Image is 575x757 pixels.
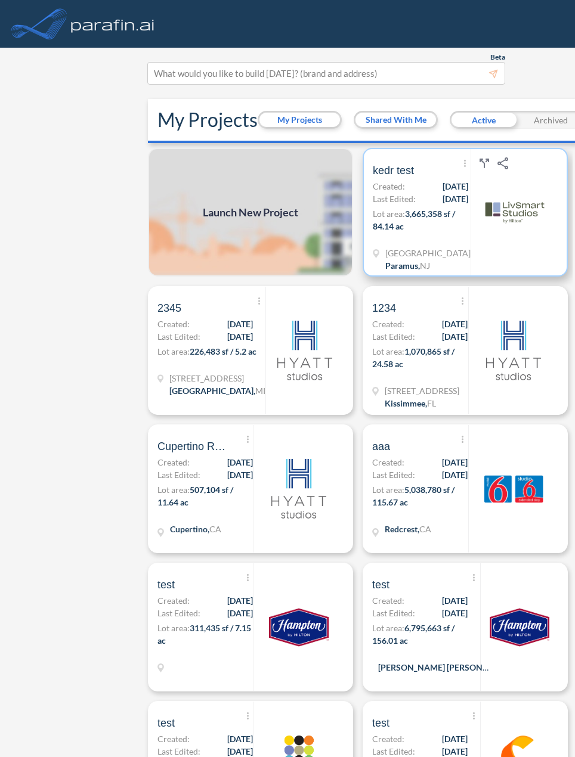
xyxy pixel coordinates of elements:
div: Kissimmee, FL [385,397,436,409]
span: Redcrest , [385,524,419,534]
span: Lot area: [372,485,404,495]
span: Created: [157,318,190,330]
span: test [372,578,389,592]
span: Lot area: [157,623,190,633]
span: [DATE] [227,594,253,607]
span: [DATE] [442,330,468,343]
span: Last Edited: [372,330,415,343]
h2: My Projects [157,108,258,131]
span: 2345 [157,301,181,315]
img: logo [69,12,157,36]
span: [DATE] [442,318,468,330]
img: logo [269,597,329,657]
div: Redcrest, CA [385,523,431,535]
span: Created: [157,456,190,469]
span: 6,795,663 sf / 156.01 ac [372,623,455,646]
span: Last Edited: [372,469,415,481]
a: kedr testCreated:[DATE]Last Edited:[DATE]Lot area:3,665,358 sf / 84.14 ac[GEOGRAPHIC_DATA]Paramus... [358,148,573,277]
span: Cupertino Rd, Cupertino, CA [157,439,229,454]
span: Garden State Plaza Blvd [385,247,471,259]
span: [DATE] [442,456,468,469]
span: 5,038,780 sf / 115.67 ac [372,485,455,507]
span: 3,665,358 sf / 84.14 ac [373,209,455,231]
div: Cupertino, CA [170,523,221,535]
a: 1234Created:[DATE]Last Edited:[DATE]Lot area:1,070,865 sf / 24.58 ac[STREET_ADDRESS]Kissimmee,FLlogo [358,286,573,415]
span: Created: [157,594,190,607]
span: [DATE] [227,318,253,330]
span: Last Edited: [157,469,200,481]
span: Last Edited: [157,330,200,343]
span: Lot area: [372,623,404,633]
span: Created: [372,318,404,330]
span: Last Edited: [373,193,416,205]
span: Created: [372,456,404,469]
a: testCreated:[DATE]Last Edited:[DATE]Lot area:6,795,663 sf / 156.01 ac[PERSON_NAME] [PERSON_NAME],... [358,563,573,691]
span: [DATE] [227,469,253,481]
span: CA [209,524,221,534]
span: [DATE] [443,193,468,205]
span: test [157,578,175,592]
span: 9632 68th St [169,372,265,384]
span: Kissimmee , [385,398,427,408]
span: [DATE] [227,330,253,343]
span: test [157,716,175,730]
a: Cupertino Rd, Cupertino, [GEOGRAPHIC_DATA]Created:[DATE]Last Edited:[DATE]Lot area:507,104 sf / 1... [143,424,358,553]
img: logo [484,321,543,380]
span: Created: [372,733,404,745]
span: Lot area: [157,346,190,356]
a: Launch New Project [148,148,353,277]
button: My Projects [259,113,340,127]
button: Shared With Me [355,113,436,127]
span: CA [419,524,431,534]
span: Launch New Project [203,204,298,221]
img: logo [269,459,329,519]
span: 1,070,865 sf / 24.58 ac [372,346,455,369]
span: Last Edited: [157,607,200,619]
span: 3242 Vineland Rd [385,384,459,397]
a: 2345Created:[DATE]Last Edited:[DATE]Lot area:226,483 sf / 5.2 ac[STREET_ADDRESS][GEOGRAPHIC_DATA]... [143,286,358,415]
span: [DATE] [227,456,253,469]
span: [DATE] [227,607,253,619]
span: [GEOGRAPHIC_DATA] , [169,386,255,396]
span: aaa [372,439,390,454]
span: Cupertino , [170,524,209,534]
span: Created: [373,180,405,193]
span: Beta [490,52,505,62]
div: Active [450,111,517,129]
img: logo [484,459,543,519]
span: Lot area: [373,209,405,219]
span: [DATE] [227,733,253,745]
span: MI [255,386,265,396]
span: NJ [420,260,430,271]
span: Paramus , [385,260,420,271]
span: [PERSON_NAME] [PERSON_NAME] , [378,662,515,672]
span: 226,483 sf / 5.2 ac [190,346,256,356]
img: add [148,148,353,277]
span: [DATE] [443,180,468,193]
img: logo [485,182,545,242]
div: Paramus, NJ [385,259,430,272]
img: logo [275,321,335,380]
span: Lot area: [372,346,404,356]
span: Created: [372,594,404,607]
span: [DATE] [442,594,468,607]
span: [DATE] [442,733,468,745]
span: 1234 [372,301,396,315]
span: [DATE] [442,607,468,619]
img: logo [490,597,549,657]
span: Lot area: [157,485,190,495]
span: test [372,716,389,730]
span: Created: [157,733,190,745]
a: testCreated:[DATE]Last Edited:[DATE]Lot area:311,435 sf / 7.15 aclogo [143,563,358,691]
div: South Haven, MI [169,384,265,397]
a: aaaCreated:[DATE]Last Edited:[DATE]Lot area:5,038,780 sf / 115.67 acRedcrest,CAlogo [358,424,573,553]
span: [DATE] [442,469,468,481]
span: FL [427,398,436,408]
span: Last Edited: [372,607,415,619]
span: 507,104 sf / 11.64 ac [157,485,233,507]
div: Glen Elder, KS [378,661,491,674]
span: 311,435 sf / 7.15 ac [157,623,251,646]
span: kedr test [373,163,414,178]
